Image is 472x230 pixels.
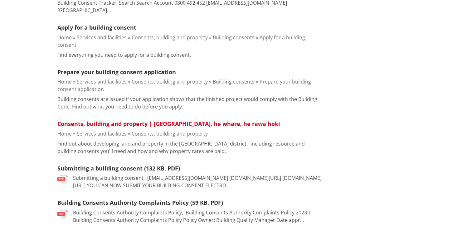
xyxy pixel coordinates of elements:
p: Find everything you need to apply for a building consent. [57,51,191,59]
a: Prepare your building consent application [57,68,176,76]
a: Services and facilities [77,78,127,85]
a: Building consents [213,78,255,85]
img: document-pdf.svg [57,210,68,221]
p: Find out about developing land and property in the [GEOGRAPHIC_DATA] district - including resourc... [57,140,323,155]
a: Consents, building and property | [GEOGRAPHIC_DATA], he whare, he rawa hoki [57,120,280,127]
a: Building Consents Authority Complaints Policy (59 KB, PDF) [57,199,223,206]
a: Submitting a building consent (132 KB, PDF) [57,165,180,172]
a: Building consents [213,34,255,41]
a: Home [57,130,72,137]
p: Building Consents Authority Complaints Policy, ﻿ Building Consents Authority Complaints Policy 20... [73,209,323,224]
a: Home [57,78,72,85]
p: Submitting a building consent, ﻿ [EMAIL_ADDRESS][DOMAIN_NAME] [DOMAIN_NAME][URL] [DOMAIN_NAME][UR... [73,174,323,189]
a: Services and facilities [77,130,127,137]
a: Consents, building and property [132,130,208,137]
img: document-pdf.svg [57,175,68,186]
a: Consents, building and property [132,78,208,85]
a: Home [57,34,72,41]
a: Services and facilities [77,34,127,41]
a: Apply for a building consent [57,24,136,31]
a: Consents, building and property [132,34,208,41]
p: Building consents are issued if your application shows that the finished project would comply wit... [57,95,323,110]
a: Apply for a building consent [57,34,305,48]
a: Prepare your building consent application [57,78,311,93]
iframe: Messenger Launcher [443,204,466,226]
